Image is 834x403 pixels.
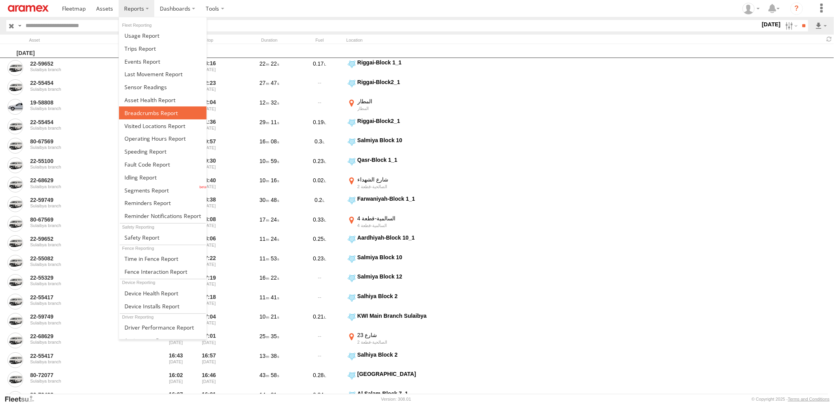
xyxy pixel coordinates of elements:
a: 80-67569 [30,216,138,223]
div: 16:57 [DATE] [194,351,224,369]
label: Click to View Event Location [346,370,444,388]
div: Riggai-Block 1_1 [357,59,443,66]
div: 0.23 [296,156,343,174]
div: 0.33 [296,215,343,233]
div: Sulaibya branch [30,242,138,247]
span: 53 [271,255,279,262]
div: 21:36 [DATE] [194,117,224,136]
a: 19-58808 [30,99,138,106]
div: Sulaibya branch [30,262,138,267]
div: Salmiya Block 10 [357,254,443,261]
a: Safety Report [119,231,207,244]
a: Visited Locations Report [119,119,207,132]
div: Sulaibya branch [30,203,138,208]
label: Click to View Event Location [346,59,444,77]
span: 21 [271,313,279,320]
div: Sulaibya branch [30,165,138,169]
span: 10 [260,177,269,183]
div: شارع الشهداء [357,176,443,183]
div: Entered prior to selected date range [161,351,191,369]
label: Click to View Event Location [346,195,444,213]
span: 14 [260,392,269,398]
div: Sulaibya branch [30,301,138,306]
span: 16 [260,138,269,145]
label: Search Query [16,20,23,31]
label: Search Filter Options [782,20,799,31]
a: Asset Operating Hours Report [119,132,207,145]
a: 22-59749 [30,196,138,203]
div: 22:23 [DATE] [194,79,224,97]
div: Sulaibya branch [30,106,138,111]
a: Sensor Readings [119,81,207,93]
div: Entered prior to selected date range [161,370,191,388]
a: 22-68629 [30,333,138,340]
div: 17:01 [DATE] [194,332,224,350]
span: 32 [271,99,279,106]
span: 41 [271,294,279,300]
a: 22-68629 [30,177,138,184]
a: Breadcrumbs Report [119,106,207,119]
label: Click to View Event Location [346,117,444,136]
a: Time in Fences Report [119,252,207,265]
span: 22 [271,60,279,67]
div: 0.23 [296,254,343,272]
span: 31 [271,392,279,398]
a: 22-59652 [30,60,138,67]
div: Sulaibya branch [30,359,138,364]
span: 10 [260,313,269,320]
div: 0.28 [296,370,343,388]
div: 0.02 [296,176,343,194]
label: Click to View Event Location [346,234,444,252]
div: 23:16 [DATE] [194,59,224,77]
div: 0.25 [296,234,343,252]
div: السالمية-قطعة 4 [357,215,443,222]
div: 0.17 [296,59,343,77]
i: ? [790,2,803,15]
div: © Copyright 2025 - [752,397,830,401]
span: 11 [260,236,269,242]
a: Assignment Report [119,334,207,347]
label: Click to View Event Location [346,98,444,116]
a: 22-55417 [30,294,138,301]
span: 11 [260,255,269,262]
div: الصالحية-قطعة 2 [357,184,443,189]
label: Click to View Event Location [346,137,444,155]
span: 24 [271,216,279,223]
div: 17:18 [DATE] [194,293,224,311]
div: 19:30 [DATE] [194,156,224,174]
span: 08 [271,138,279,145]
div: Gabriel Liwang [740,3,763,15]
a: Reminders Report [119,197,207,210]
a: Terms and Conditions [788,397,830,401]
a: Usage Report [119,29,207,42]
a: Asset Health Report [119,93,207,106]
span: 17 [260,216,269,223]
label: Click to View Event Location [346,332,444,350]
div: Al Salam-Block 7_1 [357,390,443,397]
div: 19:57 [DATE] [194,137,224,155]
span: 16 [260,275,269,281]
div: Salmiya Block 10 [357,137,443,144]
a: Visit our Website [4,395,40,403]
div: Riggai-Block2_1 [357,117,443,125]
span: 47 [271,80,279,86]
div: الصالحية-قطعة 2 [357,339,443,345]
div: Farwaniyah-Block 1_1 [357,195,443,202]
a: Last Movement Report [119,68,207,81]
span: 11 [260,294,269,300]
div: السالمية-قطعة 4 [357,223,443,228]
a: Segments Report [119,184,207,197]
div: Sulaibya branch [30,145,138,150]
span: 10 [260,158,269,164]
label: Click to View Event Location [346,176,444,194]
div: 17:19 [DATE] [194,273,224,291]
a: 22-55329 [30,274,138,281]
div: Version: 308.01 [381,397,411,401]
div: Entered prior to selected date range [161,332,191,350]
a: 22-55100 [30,158,138,165]
a: Idling Report [119,171,207,184]
label: Export results as... [814,20,828,31]
a: 22-59749 [30,313,138,320]
div: Sulaibya branch [30,281,138,286]
a: Device Installs Report [119,300,207,313]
